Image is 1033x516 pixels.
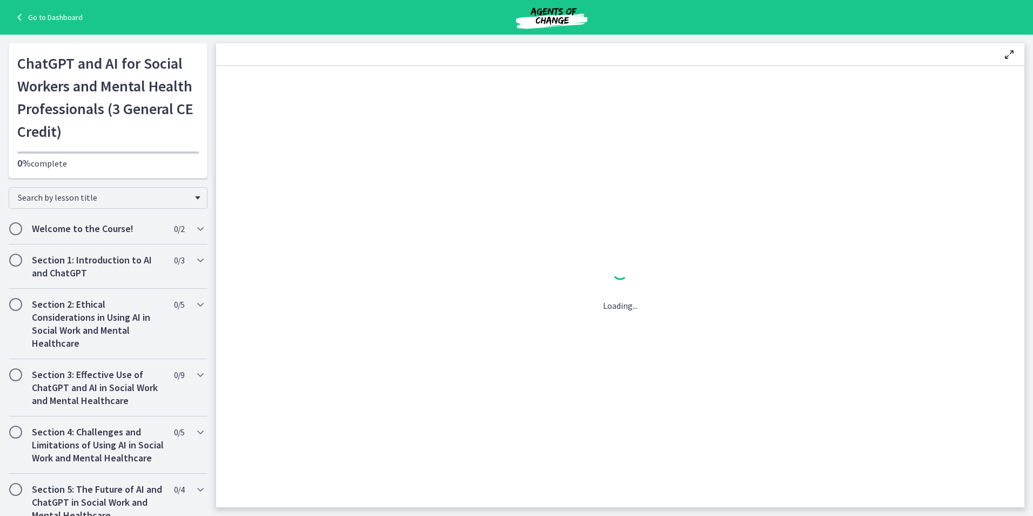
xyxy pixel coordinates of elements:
[174,298,184,311] span: 0 / 5
[603,299,638,312] p: Loading...
[18,192,190,203] span: Search by lesson title
[603,261,638,286] div: 1
[174,483,184,496] span: 0 / 4
[487,4,616,30] img: Agents of Change Social Work Test Prep
[32,298,164,350] h2: Section 2: Ethical Considerations in Using AI in Social Work and Mental Healthcare
[32,368,164,407] h2: Section 3: Effective Use of ChatGPT and AI in Social Work and Mental Healthcare
[32,222,164,235] h2: Welcome to the Course!
[13,11,83,24] a: Go to Dashboard
[174,222,184,235] span: 0 / 2
[174,368,184,381] span: 0 / 9
[9,187,207,209] div: Search by lesson title
[174,254,184,267] span: 0 / 3
[32,254,164,280] h2: Section 1: Introduction to AI and ChatGPT
[174,426,184,439] span: 0 / 5
[17,157,31,169] span: 0%
[17,157,199,170] p: complete
[32,426,164,465] h2: Section 4: Challenges and Limitations of Using AI in Social Work and Mental Healthcare
[17,52,199,143] h1: ChatGPT and AI for Social Workers and Mental Health Professionals (3 General CE Credit)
